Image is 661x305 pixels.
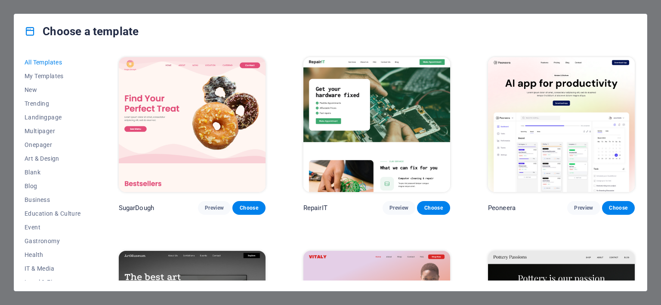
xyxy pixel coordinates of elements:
span: Multipager [25,128,81,134]
span: Choose [424,204,443,211]
span: All Templates [25,59,81,66]
span: Event [25,224,81,231]
span: Blank [25,169,81,176]
img: Peoneera [488,57,635,192]
span: Education & Culture [25,210,81,217]
button: My Templates [25,69,81,83]
button: Landingpage [25,110,81,124]
span: Choose [239,204,258,211]
span: Preview [389,204,408,211]
span: Gastronomy [25,238,81,244]
button: Legal & Finance [25,275,81,289]
span: New [25,86,81,93]
p: SugarDough [119,204,154,212]
span: Blog [25,183,81,189]
button: Choose [417,201,450,215]
button: Art & Design [25,152,81,165]
button: Blog [25,179,81,193]
button: Trending [25,97,81,110]
span: Trending [25,100,81,107]
button: Choose [232,201,265,215]
span: Art & Design [25,155,81,162]
button: Multipager [25,124,81,138]
img: RepairIT [303,57,450,192]
span: IT & Media [25,265,81,272]
span: Health [25,251,81,258]
p: Peoneera [488,204,516,212]
button: Business [25,193,81,207]
h4: Choose a template [25,24,139,38]
button: IT & Media [25,262,81,275]
button: Health [25,248,81,262]
span: Business [25,196,81,203]
button: Blank [25,165,81,179]
span: Legal & Finance [25,279,81,286]
button: New [25,83,81,97]
span: Landingpage [25,114,81,121]
img: SugarDough [119,57,266,192]
span: Preview [205,204,224,211]
p: RepairIT [303,204,327,212]
span: Onepager [25,141,81,148]
button: All Templates [25,55,81,69]
button: Onepager [25,138,81,152]
button: Gastronomy [25,234,81,248]
span: My Templates [25,73,81,79]
button: Preview [198,201,231,215]
button: Event [25,220,81,234]
button: Education & Culture [25,207,81,220]
button: Preview [383,201,415,215]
